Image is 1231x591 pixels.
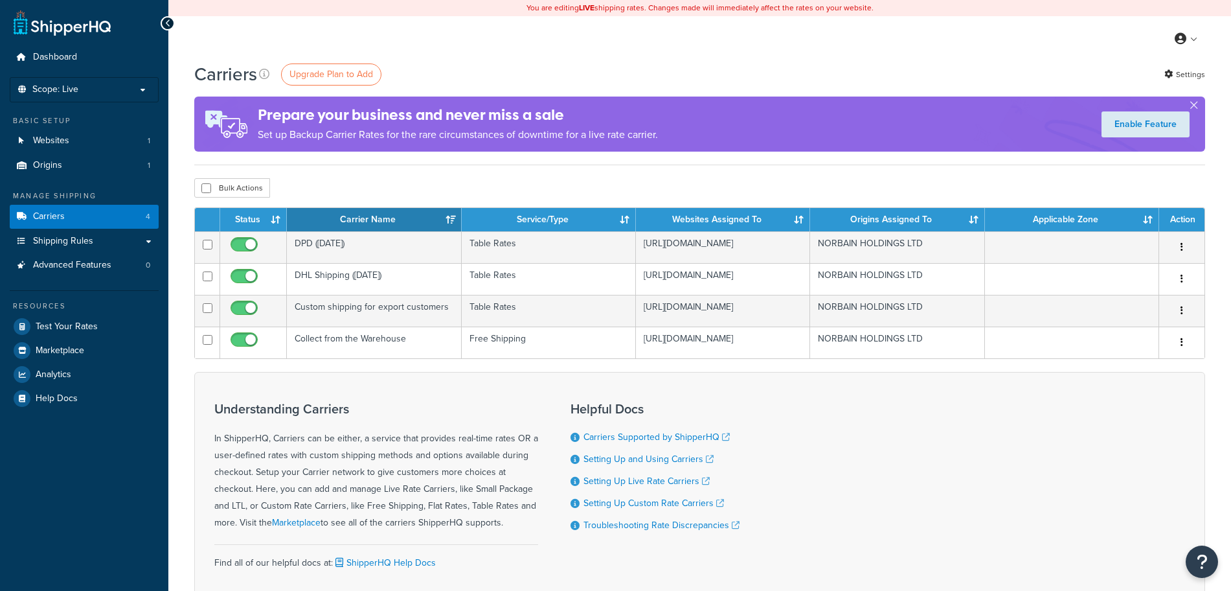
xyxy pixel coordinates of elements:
[810,231,984,263] td: NORBAIN HOLDINGS LTD
[10,301,159,312] div: Resources
[462,263,636,295] td: Table Rates
[258,126,658,144] p: Set up Backup Carrier Rates for the rare circumstances of downtime for a live rate carrier.
[10,387,159,410] a: Help Docs
[287,327,461,358] td: Collect from the Warehouse
[272,516,321,529] a: Marketplace
[287,208,461,231] th: Carrier Name: activate to sort column ascending
[10,154,159,178] li: Origins
[10,45,159,69] a: Dashboard
[10,191,159,202] div: Manage Shipping
[583,474,710,488] a: Setting Up Live Rate Carriers
[985,208,1159,231] th: Applicable Zone: activate to sort column ascending
[10,253,159,277] li: Advanced Features
[1159,208,1204,231] th: Action
[36,369,71,380] span: Analytics
[36,321,98,332] span: Test Your Rates
[1164,65,1205,84] a: Settings
[810,295,984,327] td: NORBAIN HOLDINGS LTD
[462,327,636,358] td: Free Shipping
[32,84,78,95] span: Scope: Live
[10,253,159,277] a: Advanced Features 0
[287,231,461,263] td: DPD ([DATE])
[10,205,159,229] li: Carriers
[1186,546,1218,578] button: Open Resource Center
[220,208,287,231] th: Status: activate to sort column ascending
[333,556,436,570] a: ShipperHQ Help Docs
[36,345,84,356] span: Marketplace
[148,135,150,146] span: 1
[214,402,538,531] div: In ShipperHQ, Carriers can be either, a service that provides real-time rates OR a user-defined r...
[810,208,984,231] th: Origins Assigned To: activate to sort column ascending
[810,327,984,358] td: NORBAIN HOLDINGS LTD
[583,452,714,466] a: Setting Up and Using Carriers
[281,64,381,86] a: Upgrade Plan to Add
[287,295,461,327] td: Custom shipping for export customers
[583,518,740,532] a: Troubleshooting Rate Discrepancies
[810,263,984,295] td: NORBAIN HOLDINGS LTD
[636,208,810,231] th: Websites Assigned To: activate to sort column ascending
[36,393,78,404] span: Help Docs
[33,135,69,146] span: Websites
[583,430,730,444] a: Carriers Supported by ShipperHQ
[214,402,538,416] h3: Understanding Carriers
[146,260,150,271] span: 0
[10,315,159,338] a: Test Your Rates
[636,231,810,263] td: [URL][DOMAIN_NAME]
[636,327,810,358] td: [URL][DOMAIN_NAME]
[287,263,461,295] td: DHL Shipping ([DATE])
[194,97,258,152] img: ad-rules-rateshop-fe6ec290ccb7230408bd80ed9643f0289d75e0ffd9eb532fc0e269fcd187b520.png
[462,208,636,231] th: Service/Type: activate to sort column ascending
[10,129,159,153] a: Websites 1
[636,263,810,295] td: [URL][DOMAIN_NAME]
[33,211,65,222] span: Carriers
[462,231,636,263] td: Table Rates
[33,260,111,271] span: Advanced Features
[583,496,724,510] a: Setting Up Custom Rate Carriers
[462,295,636,327] td: Table Rates
[10,205,159,229] a: Carriers 4
[258,104,658,126] h4: Prepare your business and never miss a sale
[289,67,373,81] span: Upgrade Plan to Add
[636,295,810,327] td: [URL][DOMAIN_NAME]
[33,236,93,247] span: Shipping Rules
[10,154,159,178] a: Origins 1
[14,10,111,36] a: ShipperHQ Home
[10,229,159,253] a: Shipping Rules
[1101,111,1190,137] a: Enable Feature
[10,129,159,153] li: Websites
[10,339,159,362] a: Marketplace
[570,402,740,416] h3: Helpful Docs
[10,115,159,126] div: Basic Setup
[194,62,257,87] h1: Carriers
[194,178,270,198] button: Bulk Actions
[33,52,77,63] span: Dashboard
[214,544,538,572] div: Find all of our helpful docs at:
[33,160,62,171] span: Origins
[579,2,594,14] b: LIVE
[146,211,150,222] span: 4
[10,363,159,386] a: Analytics
[148,160,150,171] span: 1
